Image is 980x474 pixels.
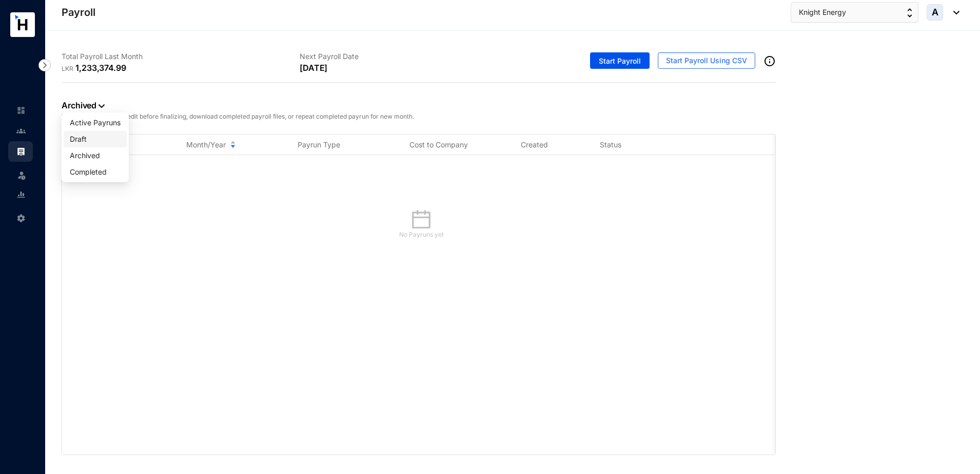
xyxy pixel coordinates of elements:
[799,7,846,18] span: Knight Energy
[62,5,95,20] p: Payroll
[8,141,33,162] li: Payroll
[16,106,26,115] img: home-unselected.a29eae3204392db15eaf.svg
[62,51,300,62] p: Total Payroll Last Month
[16,170,27,180] img: leave-unselected.2934df6273408c3f84d9.svg
[658,52,755,69] button: Start Payroll Using CSV
[75,62,126,74] p: 1,233,374.99
[763,55,776,67] img: info-outined.c2a0bb1115a2853c7f4cb4062ec879bc.svg
[16,126,26,136] img: people-unselected.118708e94b43a90eceab.svg
[590,52,650,69] button: Start Payroll
[16,214,26,223] img: settings-unselected.1febfda315e6e19643a1.svg
[186,140,226,150] span: Month/Year
[99,104,105,108] img: dropdown-black.8e83cc76930a90b1a4fdb6d089b7bf3a.svg
[285,135,397,155] th: Payrun Type
[70,134,121,145] span: Draft
[599,56,641,66] span: Start Payroll
[62,100,105,110] a: Archived
[8,121,33,141] li: Contacts
[666,55,747,66] span: Start Payroll Using CSV
[932,8,938,17] span: A
[907,8,912,17] img: up-down-arrow.74152d26bf9780fbf563ca9c90304185.svg
[16,190,26,199] img: report-unselected.e6a6b4230fc7da01f883.svg
[300,51,538,62] p: Next Payroll Date
[74,230,768,240] p: No Payruns yet
[300,62,327,74] p: [DATE]
[70,117,121,128] span: Active Payruns
[791,2,918,23] button: Knight Energy
[397,135,509,155] th: Cost to Company
[16,147,26,156] img: payroll.289672236c54bbec4828.svg
[8,184,33,205] li: Reports
[70,166,121,178] span: Completed
[62,111,776,122] p: View draft payrun and edit before finalizing, download completed payroll files, or repeat complet...
[948,11,959,14] img: dropdown-black.8e83cc76930a90b1a4fdb6d089b7bf3a.svg
[411,209,432,230] span: calendar
[8,100,33,121] li: Home
[38,59,51,71] img: nav-icon-right.af6afadce00d159da59955279c43614e.svg
[70,150,121,161] span: Archived
[62,64,75,74] p: LKR
[508,135,587,155] th: Created
[587,135,696,155] th: Status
